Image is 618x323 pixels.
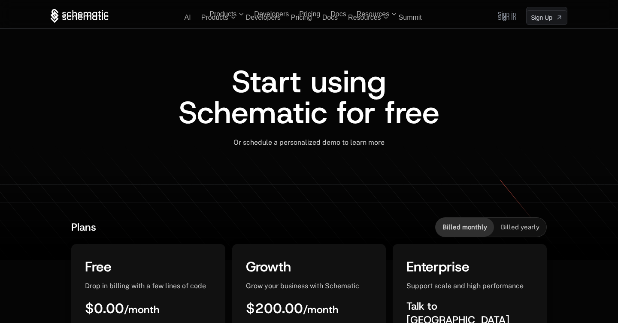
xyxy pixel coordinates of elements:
[303,303,339,317] sub: / month
[497,11,516,24] a: Sign in
[246,14,281,21] a: Developers
[85,299,160,317] span: $0.00
[233,138,385,146] span: Or schedule a personalized demo to learn more
[399,14,422,21] a: Summit
[246,299,339,317] span: $200.00
[85,258,112,276] span: Free
[322,14,338,21] a: Docs
[531,10,552,18] span: Sign Up
[531,13,552,22] span: Sign Up
[179,61,439,133] span: Start using Schematic for free
[85,282,206,290] span: Drop in billing with a few lines of code
[497,7,516,21] a: Sign in
[185,14,191,21] a: AI
[406,282,524,290] span: Support scale and high performance
[246,282,359,290] span: Grow your business with Schematic
[526,10,567,25] a: [object Object]
[71,220,96,234] span: Plans
[246,258,291,276] span: Growth
[291,14,312,21] a: Pricing
[526,7,567,21] a: [object Object]
[124,303,160,317] sub: / month
[442,223,487,232] span: Billed monthly
[201,14,228,21] span: Products
[406,258,470,276] span: Enterprise
[501,223,539,232] span: Billed yearly
[348,14,381,21] span: Resources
